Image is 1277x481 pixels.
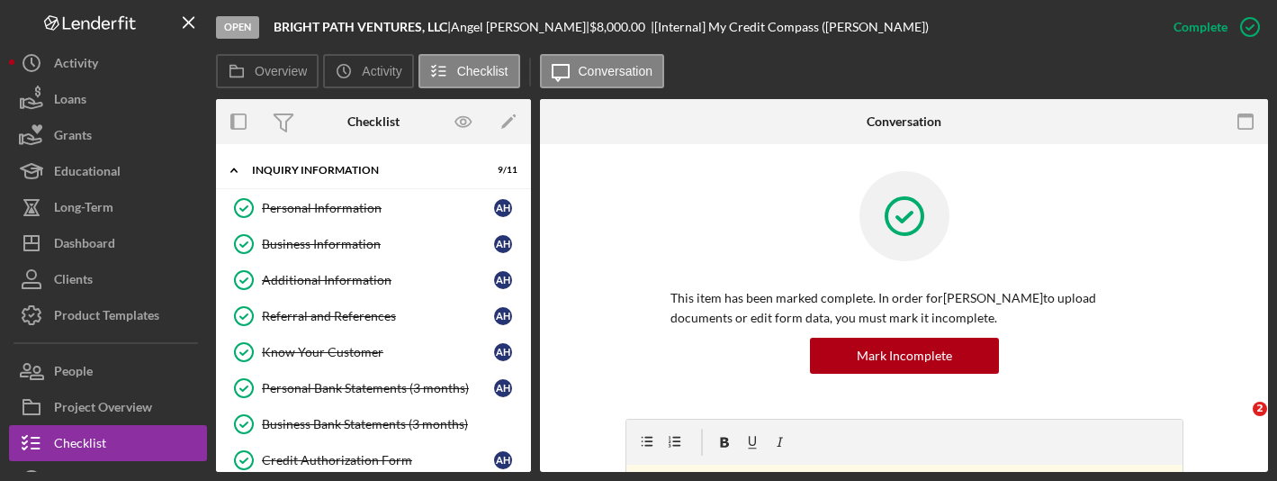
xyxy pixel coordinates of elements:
a: Personal Bank Statements (3 months)AH [225,370,522,406]
label: Conversation [579,64,653,78]
div: Business Bank Statements (3 months) [262,417,521,431]
a: Know Your CustomerAH [225,334,522,370]
button: Overview [216,54,319,88]
div: Grants [54,117,92,158]
div: People [54,353,93,394]
div: Open [216,16,259,39]
button: Complete [1156,9,1268,45]
a: Personal InformationAH [225,190,522,226]
div: A H [494,271,512,289]
div: Referral and References [262,309,494,323]
div: Checklist [347,114,400,129]
div: Business Information [262,237,494,251]
button: Loans [9,81,207,117]
label: Overview [255,64,307,78]
button: Checklist [418,54,520,88]
div: Complete [1174,9,1228,45]
div: 9 / 11 [485,165,517,176]
button: Activity [9,45,207,81]
div: Activity [54,45,98,86]
div: | [274,20,451,34]
a: Credit Authorization FormAH [225,442,522,478]
div: Mark Incomplete [857,338,952,374]
div: Product Templates [54,297,159,338]
button: Mark Incomplete [810,338,999,374]
a: Business InformationAH [225,226,522,262]
button: People [9,353,207,389]
div: A H [494,235,512,253]
button: Long-Term [9,189,207,225]
iframe: Intercom live chat [1216,402,1259,445]
div: Additional Information [262,273,494,287]
div: Educational [54,153,121,194]
button: Grants [9,117,207,153]
div: Long-Term [54,189,113,230]
a: Business Bank Statements (3 months) [225,406,522,442]
div: Angel [PERSON_NAME] | [451,20,589,34]
div: A H [494,199,512,217]
label: Activity [362,64,401,78]
span: 2 [1253,402,1267,416]
b: BRIGHT PATH VENTURES, LLC [274,19,447,34]
button: Conversation [540,54,665,88]
div: Project Overview [54,389,152,430]
button: Product Templates [9,297,207,333]
div: A H [494,451,512,469]
div: Clients [54,261,93,302]
label: Checklist [457,64,508,78]
div: $8,000.00 [589,20,651,34]
button: Project Overview [9,389,207,425]
button: Educational [9,153,207,189]
div: Dashboard [54,225,115,266]
div: Know Your Customer [262,345,494,359]
div: Checklist [54,425,106,466]
div: Conversation [867,114,941,129]
div: Personal Information [262,201,494,215]
div: A H [494,307,512,325]
button: Activity [323,54,413,88]
div: | [Internal] My Credit Compass ([PERSON_NAME]) [651,20,929,34]
button: Dashboard [9,225,207,261]
div: Loans [54,81,86,122]
p: This item has been marked complete. In order for [PERSON_NAME] to upload documents or edit form d... [670,288,1138,329]
div: Personal Bank Statements (3 months) [262,381,494,395]
div: INQUIRY INFORMATION [252,165,472,176]
button: Checklist [9,425,207,461]
div: Credit Authorization Form [262,453,494,467]
div: A H [494,379,512,397]
div: A H [494,343,512,361]
a: Additional InformationAH [225,262,522,298]
button: Clients [9,261,207,297]
a: Referral and ReferencesAH [225,298,522,334]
